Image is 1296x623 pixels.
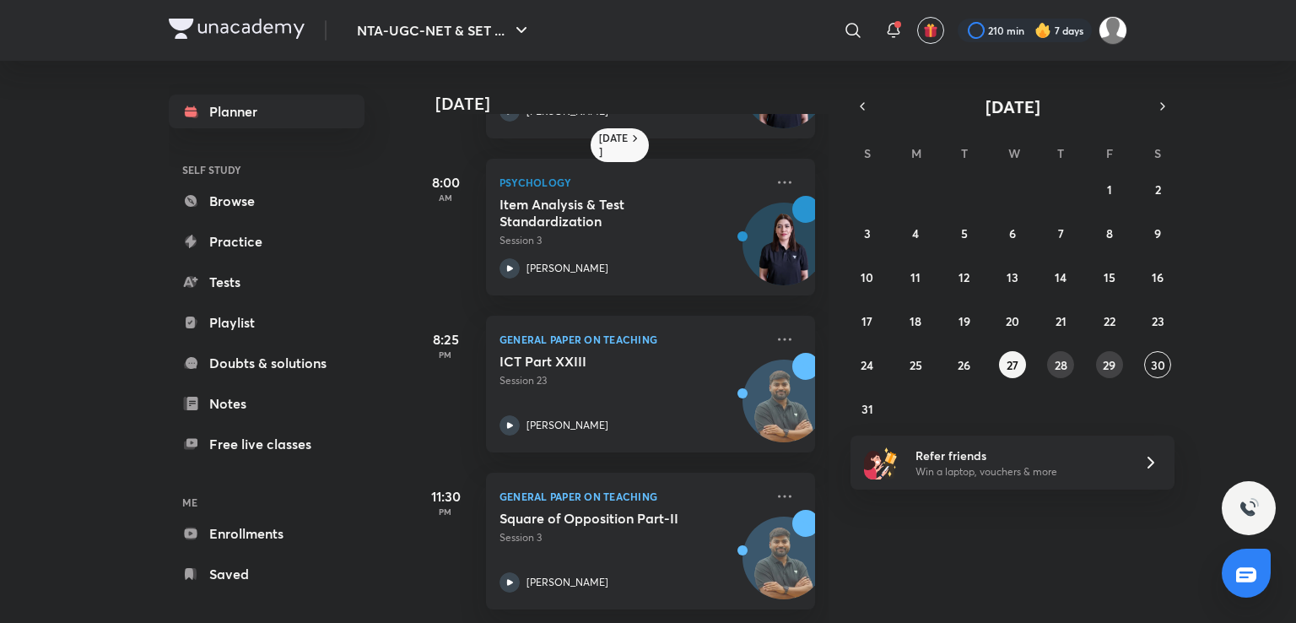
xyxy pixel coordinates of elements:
button: August 18, 2025 [902,307,929,334]
p: Session 3 [499,530,764,545]
h5: 8:00 [412,172,479,192]
button: August 28, 2025 [1047,351,1074,378]
abbr: August 8, 2025 [1106,225,1113,241]
abbr: August 11, 2025 [910,269,921,285]
img: ttu [1239,498,1259,518]
img: referral [864,446,898,479]
abbr: August 3, 2025 [864,225,871,241]
abbr: August 26, 2025 [958,357,970,373]
p: Session 23 [499,373,764,388]
abbr: August 25, 2025 [910,357,922,373]
button: August 30, 2025 [1144,351,1171,378]
abbr: August 15, 2025 [1104,269,1115,285]
button: August 5, 2025 [951,219,978,246]
button: August 19, 2025 [951,307,978,334]
abbr: August 17, 2025 [861,313,872,329]
abbr: Saturday [1154,145,1161,161]
h5: ICT Part XXIII [499,353,710,370]
button: August 9, 2025 [1144,219,1171,246]
abbr: August 24, 2025 [861,357,873,373]
a: Notes [169,387,364,420]
img: streak [1034,22,1051,39]
button: August 31, 2025 [854,395,881,422]
abbr: August 18, 2025 [910,313,921,329]
h4: [DATE] [435,94,832,114]
abbr: August 27, 2025 [1007,357,1018,373]
abbr: August 12, 2025 [958,269,969,285]
img: Atia khan [1099,16,1127,45]
abbr: August 1, 2025 [1107,181,1112,198]
a: Free live classes [169,427,364,461]
abbr: August 4, 2025 [912,225,919,241]
abbr: August 21, 2025 [1056,313,1066,329]
button: August 29, 2025 [1096,351,1123,378]
abbr: Wednesday [1008,145,1020,161]
abbr: August 30, 2025 [1151,357,1165,373]
abbr: August 5, 2025 [961,225,968,241]
p: PM [412,349,479,360]
button: August 11, 2025 [902,263,929,290]
abbr: August 9, 2025 [1154,225,1161,241]
button: August 15, 2025 [1096,263,1123,290]
button: August 27, 2025 [999,351,1026,378]
button: August 20, 2025 [999,307,1026,334]
button: August 24, 2025 [854,351,881,378]
button: August 2, 2025 [1144,176,1171,203]
button: August 14, 2025 [1047,263,1074,290]
abbr: August 13, 2025 [1007,269,1018,285]
a: Playlist [169,306,364,339]
span: [DATE] [985,95,1040,118]
abbr: Sunday [864,145,871,161]
abbr: August 2, 2025 [1155,181,1161,198]
p: Psychology [499,172,764,192]
img: Avatar [743,526,824,607]
p: Win a laptop, vouchers & more [915,464,1123,479]
a: Practice [169,225,364,258]
p: General Paper on Teaching [499,329,764,349]
p: Session 3 [499,233,764,248]
abbr: August 22, 2025 [1104,313,1115,329]
abbr: Thursday [1057,145,1064,161]
h6: Refer friends [915,447,1123,464]
button: August 25, 2025 [902,351,929,378]
p: [PERSON_NAME] [526,261,608,276]
a: Tests [169,265,364,299]
h5: Item Analysis & Test Standardization [499,196,710,230]
p: AM [412,192,479,203]
abbr: August 16, 2025 [1152,269,1164,285]
a: Company Logo [169,19,305,43]
button: avatar [917,17,944,44]
p: General Paper on Teaching [499,486,764,507]
h6: ME [169,488,364,517]
abbr: August 14, 2025 [1055,269,1066,285]
button: August 1, 2025 [1096,176,1123,203]
abbr: August 31, 2025 [861,401,873,417]
abbr: August 7, 2025 [1058,225,1064,241]
button: August 16, 2025 [1144,263,1171,290]
button: August 8, 2025 [1096,219,1123,246]
p: PM [412,507,479,517]
a: Browse [169,184,364,218]
a: Planner [169,95,364,128]
img: Avatar [743,212,824,293]
abbr: August 28, 2025 [1055,357,1067,373]
button: [DATE] [874,95,1151,118]
button: August 13, 2025 [999,263,1026,290]
button: August 23, 2025 [1144,307,1171,334]
button: NTA-UGC-NET & SET ... [347,14,542,47]
abbr: August 20, 2025 [1006,313,1019,329]
abbr: August 6, 2025 [1009,225,1016,241]
a: Doubts & solutions [169,346,364,380]
abbr: Monday [911,145,921,161]
p: [PERSON_NAME] [526,575,608,590]
h5: 11:30 [412,486,479,507]
abbr: August 10, 2025 [861,269,873,285]
button: August 6, 2025 [999,219,1026,246]
img: Avatar [743,369,824,450]
h6: SELF STUDY [169,155,364,184]
h5: Square of Opposition Part-II [499,510,710,527]
a: Enrollments [169,517,364,550]
button: August 22, 2025 [1096,307,1123,334]
img: avatar [923,23,938,38]
h5: 8:25 [412,329,479,349]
